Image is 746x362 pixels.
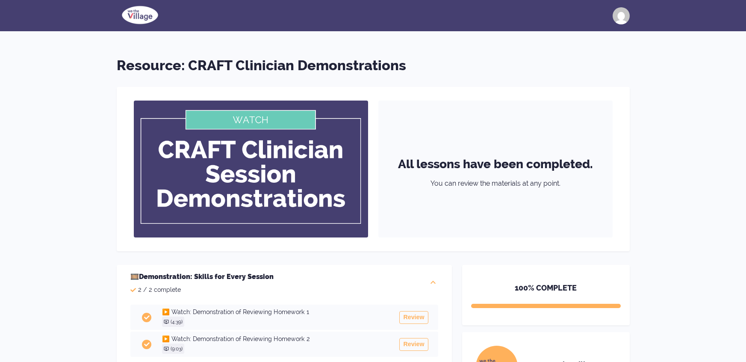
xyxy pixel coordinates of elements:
[399,338,428,351] button: Review
[117,4,164,26] img: school logo
[162,335,389,344] h3: ▶️ Watch: Demonstration of Reviewing Homework 2
[134,101,368,237] img: course banner
[162,308,389,327] a: ▶️ Watch: Demonstration of Reviewing Homework 1(4:39)
[162,308,389,317] h3: ▶️ Watch: Demonstration of Reviewing Homework 1
[399,311,428,324] button: Review
[471,282,621,304] h5: 100 % COMPLETE
[117,265,452,301] div: 🎞️Demonstration: Skills for Every Session2 / 2 complete
[130,272,274,282] h2: 🎞️Demonstration: Skills for Every Session
[117,55,630,76] h1: Resource: CRAFT Clinician Demonstrations
[389,338,428,351] a: Review
[171,345,183,352] p: ( 9:03 )
[430,180,560,187] h4: You can review the materials at any point.
[389,311,428,324] a: Review
[398,151,593,180] h3: All lessons have been completed.
[171,318,183,325] p: ( 4:39 )
[162,335,389,354] a: ▶️ Watch: Demonstration of Reviewing Homework 2(9:03)
[130,285,274,294] p: 2 / 2 complete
